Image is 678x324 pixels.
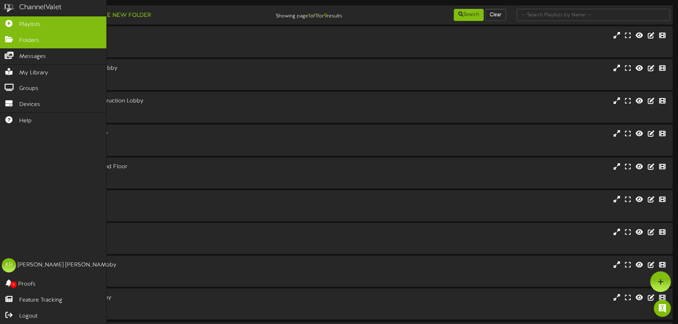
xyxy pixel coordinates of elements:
strong: 1 [308,13,310,19]
button: Search [454,9,484,21]
span: Proofs [18,280,36,288]
strong: 1 [315,13,317,19]
div: Sacramento - Lobby [28,196,288,204]
div: ChannelValet [19,2,62,13]
span: Playlists [19,21,41,29]
span: Logout [19,312,37,320]
div: Landscape ( 16:9 ) [28,171,288,177]
div: Landscape ( 16:9 ) [28,138,288,144]
div: [US_STATE] Falls - Lobby [28,32,288,40]
div: # 15429 [28,79,288,85]
div: Landscape ( 16:9 ) [28,302,288,308]
span: My Library [19,69,48,77]
div: Showing page of for results [239,8,348,20]
span: Feature Tracking [19,296,62,304]
input: -- Search Playlists by Name -- [517,9,670,21]
div: Salt Lake - Lobby [28,228,288,237]
span: Devices [19,101,40,109]
button: Clear [485,9,506,21]
div: [PERSON_NAME] - Second Floor [28,163,288,171]
span: 0 [10,281,17,288]
div: Open Intercom Messenger [654,300,671,317]
div: Landscape ( 16:9 ) [28,40,288,46]
div: [PERSON_NAME] [PERSON_NAME] [18,261,111,269]
div: # 13297 [28,243,288,249]
div: [GEOGRAPHIC_DATA] - Lobby [28,64,288,73]
div: Landscape ( 16:9 ) [28,269,288,275]
span: Messages [19,53,46,61]
div: # 13299 [28,308,288,314]
div: [US_STATE] County - Lobby [28,294,288,302]
div: KR [2,258,16,272]
span: Groups [19,85,38,93]
div: [PERSON_NAME] - Construction Lobby [28,97,288,105]
strong: 9 [324,13,327,19]
div: # 13296 [28,46,288,52]
div: # 13295 [28,210,288,216]
div: # 13300 [28,144,288,150]
div: [PERSON_NAME] - Lobby [28,130,288,138]
div: # 13301 [28,177,288,183]
div: # 13298 [28,275,288,281]
div: Southern [US_STATE] - Lobby [28,261,288,269]
div: Landscape ( 16:9 ) [28,105,288,111]
span: Folders [19,37,39,45]
div: # 13311 [28,111,288,117]
button: Create New Folder [82,11,153,20]
div: Landscape ( 16:9 ) [28,203,288,209]
span: Help [19,117,32,125]
div: Landscape ( 16:9 ) [28,237,288,243]
div: Landscape ( 16:9 ) [28,73,288,79]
